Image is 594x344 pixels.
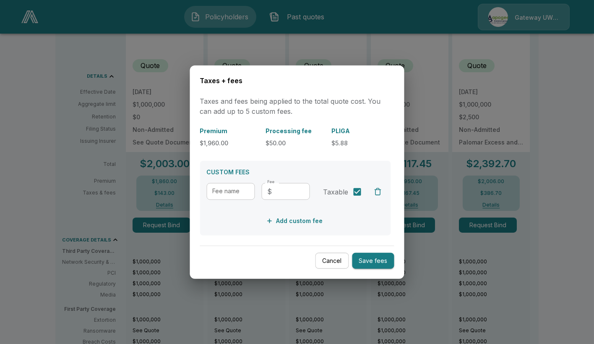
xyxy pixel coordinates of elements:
button: Save fees [352,252,394,269]
h6: Taxes + fees [200,75,394,86]
p: $1,960.00 [200,139,259,147]
p: $5.88 [332,139,391,147]
p: $ [268,186,272,197]
p: Premium [200,126,259,135]
button: Cancel [315,252,349,269]
span: Taxable [323,187,349,197]
button: Add custom fee [265,213,326,229]
p: CUSTOM FEES [207,168,384,176]
label: Fee [268,179,275,185]
p: PLIGA [332,126,391,135]
p: Processing fee [266,126,325,135]
p: $50.00 [266,139,325,147]
p: Taxes and fees being applied to the total quote cost. You can add up to 5 custom fees. [200,96,394,116]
